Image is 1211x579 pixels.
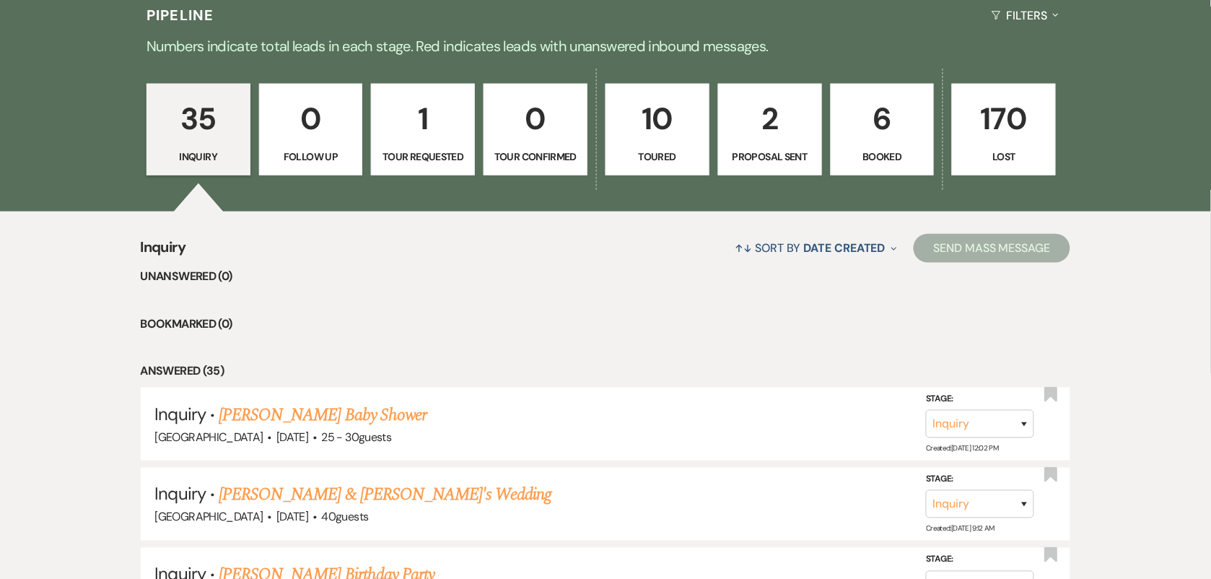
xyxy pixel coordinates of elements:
span: Inquiry [155,403,206,425]
p: Lost [961,149,1046,165]
li: Unanswered (0) [141,267,1071,286]
span: [DATE] [276,510,308,525]
p: Proposal Sent [727,149,813,165]
a: 6Booked [831,84,935,176]
button: Send Mass Message [914,234,1071,263]
p: Tour Confirmed [493,149,578,165]
span: Created: [DATE] 9:12 AM [926,524,994,534]
p: Booked [840,149,925,165]
span: Date Created [804,240,886,256]
span: [GEOGRAPHIC_DATA] [155,430,263,445]
span: 40 guests [322,510,369,525]
label: Stage: [926,552,1034,568]
a: 170Lost [952,84,1056,176]
span: [GEOGRAPHIC_DATA] [155,510,263,525]
p: 1 [380,95,465,143]
p: Tour Requested [380,149,465,165]
a: 2Proposal Sent [718,84,822,176]
a: 0Tour Confirmed [484,84,587,176]
a: 10Toured [605,84,709,176]
p: Follow Up [268,149,354,165]
p: Inquiry [156,149,241,165]
p: 0 [268,95,354,143]
a: [PERSON_NAME] & [PERSON_NAME]'s Wedding [219,482,552,508]
button: Sort By Date Created [730,229,903,267]
li: Bookmarked (0) [141,315,1071,334]
p: 6 [840,95,925,143]
p: 35 [156,95,241,143]
span: Inquiry [141,236,186,267]
label: Stage: [926,392,1034,408]
a: 1Tour Requested [371,84,475,176]
p: 10 [615,95,700,143]
h3: Pipeline [147,5,214,25]
p: Toured [615,149,700,165]
span: Created: [DATE] 12:02 PM [926,444,998,453]
a: 0Follow Up [259,84,363,176]
a: 35Inquiry [147,84,250,176]
p: 2 [727,95,813,143]
p: 0 [493,95,578,143]
span: Inquiry [155,483,206,505]
span: 25 - 30 guests [322,430,392,445]
span: [DATE] [276,430,308,445]
li: Answered (35) [141,362,1071,380]
span: ↑↓ [735,240,753,256]
a: [PERSON_NAME] Baby Shower [219,402,427,428]
label: Stage: [926,472,1034,488]
p: 170 [961,95,1046,143]
p: Numbers indicate total leads in each stage. Red indicates leads with unanswered inbound messages. [86,35,1125,58]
